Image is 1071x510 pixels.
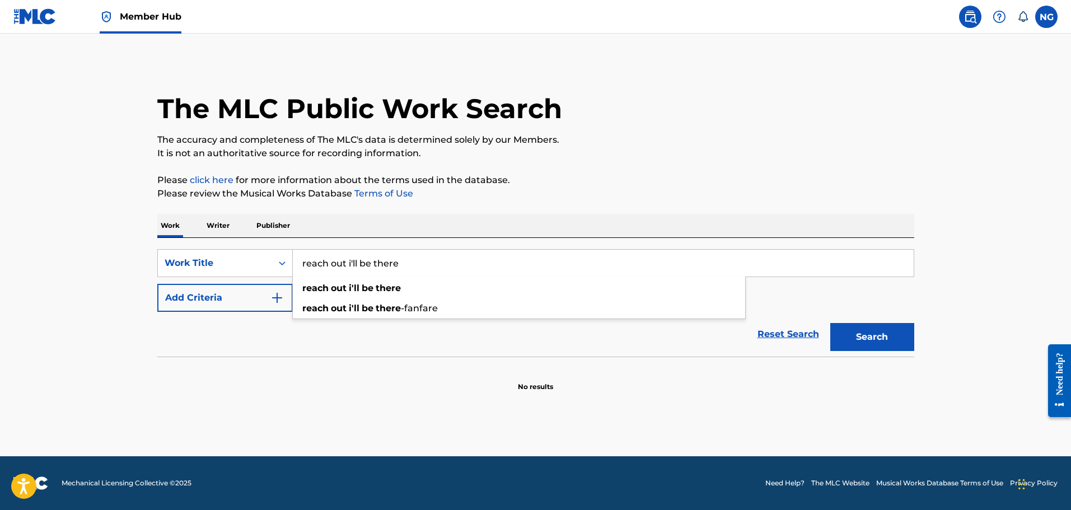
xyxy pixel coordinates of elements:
strong: i'll [349,283,359,293]
a: Reset Search [752,322,825,347]
a: click here [190,175,233,185]
a: Need Help? [765,478,805,488]
strong: out [331,283,347,293]
img: MLC Logo [13,8,57,25]
strong: out [331,303,347,314]
strong: there [376,303,401,314]
img: help [993,10,1006,24]
strong: there [376,283,401,293]
strong: be [362,303,373,314]
div: User Menu [1035,6,1058,28]
img: logo [13,476,48,490]
a: Public Search [959,6,981,28]
iframe: Chat Widget [1015,456,1071,510]
p: It is not an authoritative source for recording information. [157,147,914,160]
div: Help [988,6,1011,28]
form: Search Form [157,249,914,357]
div: Drag [1018,467,1025,501]
p: Please review the Musical Works Database [157,187,914,200]
p: Please for more information about the terms used in the database. [157,174,914,187]
button: Search [830,323,914,351]
a: The MLC Website [811,478,869,488]
div: Work Title [165,256,265,270]
span: Mechanical Licensing Collective © 2025 [62,478,191,488]
span: -fanfare [401,303,438,314]
a: Privacy Policy [1010,478,1058,488]
button: Add Criteria [157,284,293,312]
strong: reach [302,303,329,314]
strong: reach [302,283,329,293]
p: Publisher [253,214,293,237]
strong: be [362,283,373,293]
iframe: Resource Center [1040,335,1071,425]
a: Terms of Use [352,188,413,199]
img: Top Rightsholder [100,10,113,24]
span: Member Hub [120,10,181,23]
a: Musical Works Database Terms of Use [876,478,1003,488]
p: The accuracy and completeness of The MLC's data is determined solely by our Members. [157,133,914,147]
p: Writer [203,214,233,237]
strong: i'll [349,303,359,314]
h1: The MLC Public Work Search [157,92,562,125]
div: Notifications [1017,11,1028,22]
p: No results [518,368,553,392]
p: Work [157,214,183,237]
img: search [964,10,977,24]
img: 9d2ae6d4665cec9f34b9.svg [270,291,284,305]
